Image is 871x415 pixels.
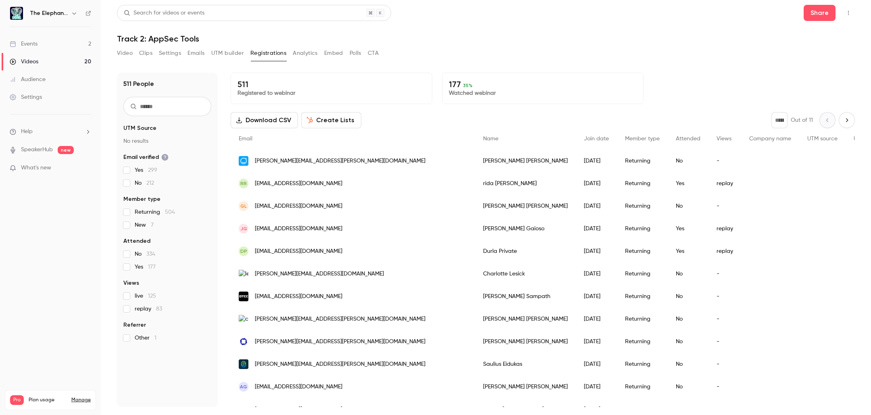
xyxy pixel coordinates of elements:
span: 7 [151,222,154,228]
div: Returning [617,308,668,330]
div: [DATE] [576,150,617,172]
div: Returning [617,150,668,172]
span: [PERSON_NAME][EMAIL_ADDRESS][DOMAIN_NAME] [255,270,384,278]
div: [DATE] [576,195,617,217]
a: Manage [71,397,91,403]
div: [PERSON_NAME] [PERSON_NAME] [475,330,576,353]
h1: Track 2: AppSec Tools [117,34,855,44]
button: Polls [350,47,361,60]
span: [EMAIL_ADDRESS][DOMAIN_NAME] [255,383,342,391]
span: 1 [154,335,156,341]
div: - [708,195,741,217]
button: Download CSV [231,112,298,128]
span: Yes [135,263,156,271]
h6: The Elephant in AppSec Conference [30,9,68,17]
button: Clips [139,47,152,60]
div: Yes [668,172,708,195]
p: 511 [238,79,425,89]
div: Returning [617,330,668,353]
div: - [708,330,741,353]
button: Share [804,5,836,21]
div: [PERSON_NAME] [PERSON_NAME] [475,150,576,172]
span: 125 [148,293,156,299]
div: Returning [617,195,668,217]
iframe: Noticeable Trigger [81,165,91,172]
span: 334 [146,251,155,257]
span: Company name [749,136,791,142]
div: [DATE] [576,353,617,375]
span: rr [240,180,247,187]
div: - [708,375,741,398]
div: Returning [617,353,668,375]
button: Create Lists [301,112,361,128]
button: Next page [839,112,855,128]
div: No [668,285,708,308]
span: [EMAIL_ADDRESS][DOMAIN_NAME] [255,292,342,301]
p: 177 [449,79,637,89]
section: facet-groups [123,124,211,342]
img: The Elephant in AppSec Conference [10,7,23,20]
span: [PERSON_NAME][EMAIL_ADDRESS][PERSON_NAME][DOMAIN_NAME] [255,338,425,346]
div: [DATE] [576,375,617,398]
button: CTA [368,47,379,60]
span: 35 % [463,83,473,88]
div: Returning [617,217,668,240]
div: Audience [10,75,46,83]
div: [PERSON_NAME] [PERSON_NAME] [475,195,576,217]
div: Settings [10,93,42,101]
span: UTM source [807,136,838,142]
a: SpeakerHub [21,146,53,154]
div: [PERSON_NAME] [PERSON_NAME] [475,375,576,398]
span: Member type [625,136,660,142]
div: Returning [617,285,668,308]
div: No [668,330,708,353]
span: Referrer [123,321,146,329]
span: Join date [584,136,609,142]
span: [EMAIL_ADDRESS][DOMAIN_NAME] [255,179,342,188]
li: help-dropdown-opener [10,127,91,136]
div: [DATE] [576,308,617,330]
div: No [668,308,708,330]
span: JG [240,225,247,232]
button: Analytics [293,47,318,60]
h1: 511 People [123,79,154,89]
div: [DATE] [576,285,617,308]
div: No [668,353,708,375]
button: Embed [324,47,343,60]
div: replay [708,172,741,195]
img: chickowski.com [239,315,248,323]
span: Returning [135,208,175,216]
span: Pro [10,395,24,405]
div: Events [10,40,38,48]
div: Yes [668,217,708,240]
div: [DATE] [576,217,617,240]
div: No [668,263,708,285]
span: [PERSON_NAME][EMAIL_ADDRESS][PERSON_NAME][DOMAIN_NAME] [255,315,425,323]
span: Email [239,136,252,142]
span: 83 [156,306,162,312]
span: No [135,250,155,258]
div: No [668,195,708,217]
button: Video [117,47,133,60]
div: - [708,285,741,308]
span: replay [135,305,162,313]
img: seclogic.io [239,405,248,414]
span: New [135,221,154,229]
div: Charlotte Lesick [475,263,576,285]
span: Plan usage [29,397,67,403]
span: Attended [676,136,700,142]
img: leadhuntersllc.net [239,270,248,278]
div: No [668,150,708,172]
span: Views [717,136,731,142]
span: UTM Source [123,124,156,132]
div: [PERSON_NAME] Gaioso [475,217,576,240]
div: [DATE] [576,172,617,195]
div: [PERSON_NAME] Sampath [475,285,576,308]
div: [DATE] [576,240,617,263]
span: [PERSON_NAME][EMAIL_ADDRESS][PERSON_NAME][DOMAIN_NAME] [255,360,425,369]
div: Returning [617,172,668,195]
button: Top Bar Actions [842,6,855,19]
div: Search for videos or events [124,9,204,17]
span: No [135,179,154,187]
span: Member type [123,195,160,203]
